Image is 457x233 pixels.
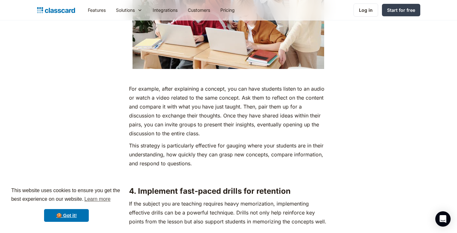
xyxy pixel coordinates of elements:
span: This website uses cookies to ensure you get the best experience on our website. [11,187,122,204]
a: Features [83,3,111,17]
div: Open Intercom Messenger [435,211,451,227]
p: For example, after explaining a concept, you can have students listen to an audio or watch a vide... [129,84,328,138]
div: Solutions [111,3,148,17]
a: Pricing [215,3,240,17]
a: Integrations [148,3,183,17]
a: home [37,6,75,15]
strong: 4. Implement fast-paced drills for retention [129,186,291,196]
a: Start for free [382,4,420,16]
p: If the subject you are teaching requires heavy memorization, implementing effective drills can be... [129,199,328,226]
p: ‍ [129,171,328,180]
p: This strategy is particularly effective for gauging where your students are in their understandin... [129,141,328,168]
div: Solutions [116,7,135,13]
a: Log in [354,4,378,17]
div: cookieconsent [5,181,128,228]
div: Start for free [387,7,415,13]
p: ‍ [129,72,328,81]
a: dismiss cookie message [44,209,89,222]
a: learn more about cookies [83,194,111,204]
a: Customers [183,3,215,17]
div: Log in [359,7,373,13]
